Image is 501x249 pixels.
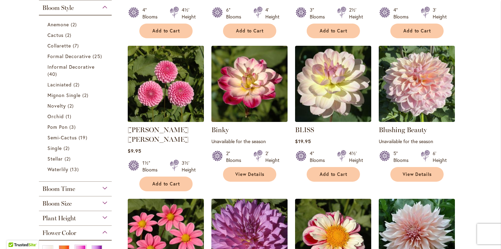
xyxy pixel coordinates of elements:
a: View Details [390,167,444,182]
span: 2 [65,31,73,39]
span: 2 [65,155,72,162]
span: Add to Cart [320,28,348,34]
span: Add to Cart [320,171,348,177]
a: [PERSON_NAME] [PERSON_NAME] [128,126,189,143]
a: Mignon Single 2 [47,92,105,99]
span: 2 [73,81,81,88]
a: Semi-Cactus 19 [47,134,105,141]
a: Formal Decorative 25 [47,53,105,60]
div: 4' Height [265,6,279,20]
span: Bloom Style [42,4,74,12]
div: 5" Blooms [393,150,413,164]
span: 2 [71,21,79,28]
span: Add to Cart [403,28,431,34]
span: Pom Pon [47,124,68,130]
div: 4" Blooms [310,150,329,164]
iframe: Launch Accessibility Center [5,225,24,244]
a: Orchid 1 [47,113,105,120]
span: Orchid [47,113,64,120]
span: Cactus [47,32,64,38]
a: Pom Pon 3 [47,123,105,130]
span: Plant Height [42,215,76,222]
div: 4" Blooms [393,6,413,20]
span: 13 [70,166,81,173]
div: 3" Blooms [310,6,329,20]
span: View Details [403,171,432,177]
a: Binky [211,117,288,123]
div: 3½' Height [182,160,196,173]
p: Unavailable for the season [211,138,288,144]
div: 3' Height [433,6,447,20]
span: 2 [82,92,90,99]
span: 3 [69,123,78,130]
button: Add to Cart [307,167,360,182]
span: Novelty [47,102,66,109]
div: 6" Blooms [226,6,245,20]
img: BLISS [295,46,371,122]
a: Novelty 2 [47,102,105,109]
button: Add to Cart [139,177,193,191]
span: Anemone [47,21,69,28]
div: 4" Blooms [142,6,162,20]
button: Add to Cart [139,24,193,38]
span: Add to Cart [152,181,180,187]
span: Mignon Single [47,92,81,98]
span: Bloom Size [42,200,72,207]
span: $19.95 [295,138,311,144]
div: 2" Blooms [226,150,245,164]
a: BLISS [295,117,371,123]
img: Binky [211,46,288,122]
span: Waterlily [47,166,68,172]
span: Flower Color [42,229,76,237]
span: 2 [68,102,75,109]
a: Waterlily 13 [47,166,105,173]
a: Binky [211,126,229,134]
div: 4½' Height [349,150,363,164]
span: 19 [79,134,89,141]
div: 1½" Blooms [142,160,162,173]
span: Add to Cart [152,28,180,34]
span: 2 [64,144,71,152]
span: Semi-Cactus [47,134,77,141]
span: Laciniated [47,81,72,88]
a: BLISS [295,126,314,134]
span: 7 [73,42,81,49]
img: BETTY ANNE [126,44,206,124]
span: Collarette [47,42,71,49]
div: 6' Height [433,150,447,164]
span: Single [47,145,62,151]
span: Add to Cart [236,28,264,34]
span: Stellar [47,155,63,162]
a: Cactus 2 [47,31,105,39]
a: View Details [223,167,276,182]
a: Blushing Beauty [379,126,427,134]
a: Collarette 7 [47,42,105,49]
a: BETTY ANNE [128,117,204,123]
span: 1 [66,113,73,120]
span: Informal Decorative [47,64,95,70]
span: Bloom Time [42,185,75,193]
a: Informal Decorative 40 [47,63,105,78]
img: Blushing Beauty [379,46,455,122]
button: Add to Cart [307,24,360,38]
span: 25 [93,53,103,60]
a: Single 2 [47,144,105,152]
a: Anemone 2 [47,21,105,28]
a: Blushing Beauty [379,117,455,123]
div: 2' Height [265,150,279,164]
span: $9.95 [128,148,141,154]
div: 4½' Height [182,6,196,20]
button: Add to Cart [390,24,444,38]
button: Add to Cart [223,24,276,38]
p: Unavailable for the season [379,138,455,144]
a: Stellar 2 [47,155,105,162]
span: 40 [47,70,59,78]
span: View Details [235,171,265,177]
span: Formal Decorative [47,53,91,59]
div: 2½' Height [349,6,363,20]
a: Laciniated 2 [47,81,105,88]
